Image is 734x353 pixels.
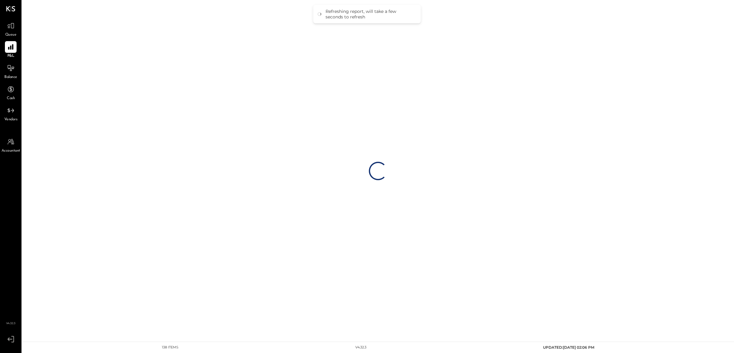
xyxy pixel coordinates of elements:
[4,75,17,80] span: Balance
[355,345,366,350] div: v 4.32.3
[0,62,21,80] a: Balance
[0,41,21,59] a: P&L
[0,105,21,122] a: Vendors
[326,9,415,20] div: Refreshing report, will take a few seconds to refresh
[7,53,14,59] span: P&L
[2,148,20,154] span: Accountant
[543,345,594,350] span: UPDATED: [DATE] 02:06 PM
[0,136,21,154] a: Accountant
[5,32,17,38] span: Queue
[7,96,15,101] span: Cash
[162,345,178,350] div: 138 items
[0,83,21,101] a: Cash
[4,117,18,122] span: Vendors
[0,20,21,38] a: Queue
